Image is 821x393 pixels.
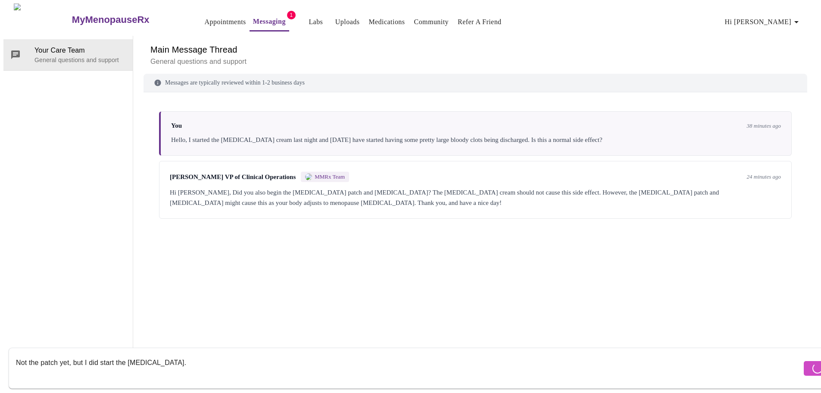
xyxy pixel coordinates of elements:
[150,57,800,67] p: General questions and support
[250,13,289,31] button: Messaging
[14,3,71,36] img: MyMenopauseRx Logo
[150,43,800,57] h6: Main Message Thread
[332,13,363,31] button: Uploads
[725,16,802,28] span: Hi [PERSON_NAME]
[3,39,133,70] div: Your Care TeamGeneral questions and support
[411,13,453,31] button: Community
[253,16,286,28] a: Messaging
[34,45,126,56] span: Your Care Team
[747,173,781,180] span: 24 minutes ago
[335,16,360,28] a: Uploads
[414,16,449,28] a: Community
[171,122,182,129] span: You
[144,74,807,92] div: Messages are typically reviewed within 1-2 business days
[458,16,502,28] a: Refer a Friend
[170,173,296,181] span: [PERSON_NAME] VP of Clinical Operations
[170,187,781,208] div: Hi [PERSON_NAME], Did you also begin the [MEDICAL_DATA] patch and [MEDICAL_DATA]? The [MEDICAL_DA...
[305,173,312,180] img: MMRX
[72,14,150,25] h3: MyMenopauseRx
[368,16,405,28] a: Medications
[205,16,246,28] a: Appointments
[302,13,330,31] button: Labs
[16,354,802,382] textarea: Send a message about your appointment
[365,13,408,31] button: Medications
[315,173,345,180] span: MMRx Team
[454,13,505,31] button: Refer a Friend
[71,5,184,35] a: MyMenopauseRx
[747,123,781,129] span: 38 minutes ago
[201,13,250,31] button: Appointments
[171,135,781,145] div: Hello, I started the [MEDICAL_DATA] cream last night and [DATE] have started having some pretty l...
[34,56,126,64] p: General questions and support
[721,13,805,31] button: Hi [PERSON_NAME]
[309,16,323,28] a: Labs
[287,11,296,19] span: 1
